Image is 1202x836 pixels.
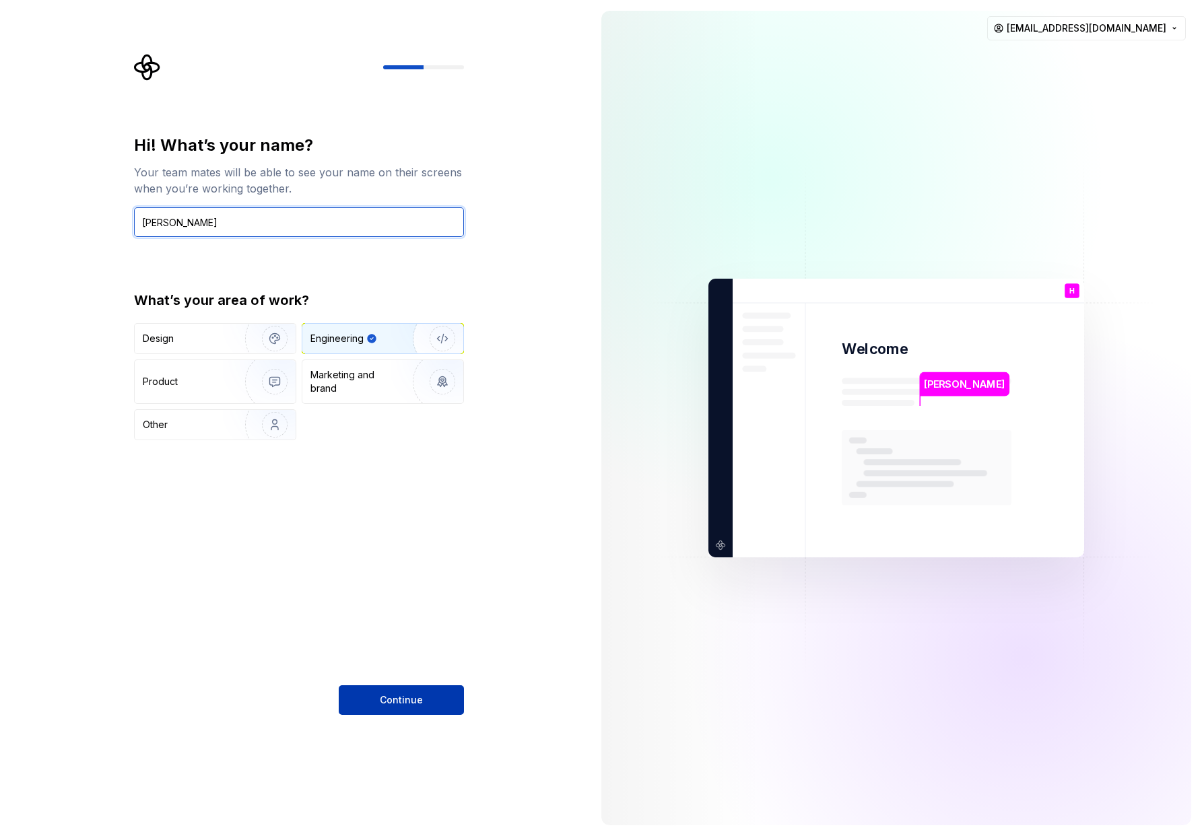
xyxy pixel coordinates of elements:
[310,368,401,395] div: Marketing and brand
[134,135,464,156] div: Hi! What’s your name?
[842,339,908,359] p: Welcome
[143,332,174,345] div: Design
[134,164,464,197] div: Your team mates will be able to see your name on their screens when you’re working together.
[143,375,178,388] div: Product
[987,16,1186,40] button: [EMAIL_ADDRESS][DOMAIN_NAME]
[339,685,464,715] button: Continue
[1007,22,1166,35] span: [EMAIL_ADDRESS][DOMAIN_NAME]
[1069,287,1075,295] p: H
[310,332,364,345] div: Engineering
[134,207,464,237] input: Han Solo
[134,291,464,310] div: What’s your area of work?
[924,377,1005,392] p: [PERSON_NAME]
[380,693,423,707] span: Continue
[143,418,168,431] div: Other
[134,54,161,81] svg: Supernova Logo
